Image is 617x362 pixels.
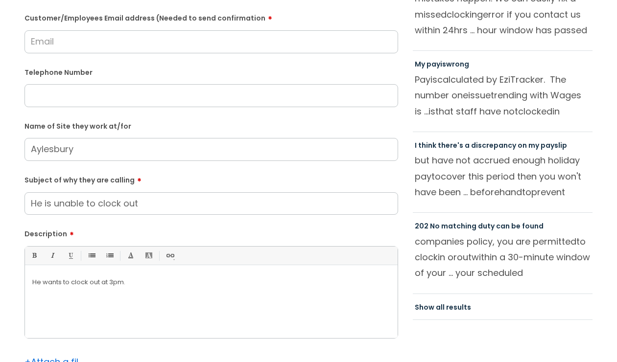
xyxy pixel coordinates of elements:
span: out [457,251,472,263]
label: Telephone Number [24,67,398,77]
label: Description [24,226,398,238]
span: clock [415,251,438,263]
a: 1. Ordered List (Ctrl-Shift-8) [103,249,116,262]
a: Back Color [142,249,155,262]
p: companies policy, you are permitted in or within a 30-minute window of your ... your scheduled ti... [415,234,591,281]
a: Link [164,249,176,262]
input: Email [24,30,398,53]
span: clocked [518,105,552,117]
span: issue [468,89,491,101]
a: Font Color [124,249,137,262]
p: Pay calculated by EziTracker. The number one trending with Wages is ... that staff have not in or... [415,72,591,119]
span: clocking [447,8,483,21]
p: but have not accrued enough holiday pay cover this period then you won't have been ... beforehand... [415,153,591,200]
span: to [431,170,441,182]
a: • Unordered List (Ctrl-Shift-7) [85,249,97,262]
a: Show all results [415,302,471,312]
span: to [522,186,531,198]
a: Italic (Ctrl-I) [46,249,58,262]
span: is [430,73,437,86]
p: He wants to clock out at 3pm. [32,278,390,287]
label: Customer/Employees Email address (Needed to send confirmation [24,11,398,23]
a: I think there's a discrepancy on my payslip [415,140,567,150]
a: Underline(Ctrl-U) [64,249,76,262]
label: Subject of why they are calling [24,173,398,184]
a: 202 No matching duty can be found [415,221,544,231]
a: My payiswrong [415,59,469,69]
a: Bold (Ctrl-B) [28,249,40,262]
span: is [428,105,435,117]
label: Name of Site they work at/for [24,120,398,131]
span: to [576,235,586,248]
span: is [440,59,446,69]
